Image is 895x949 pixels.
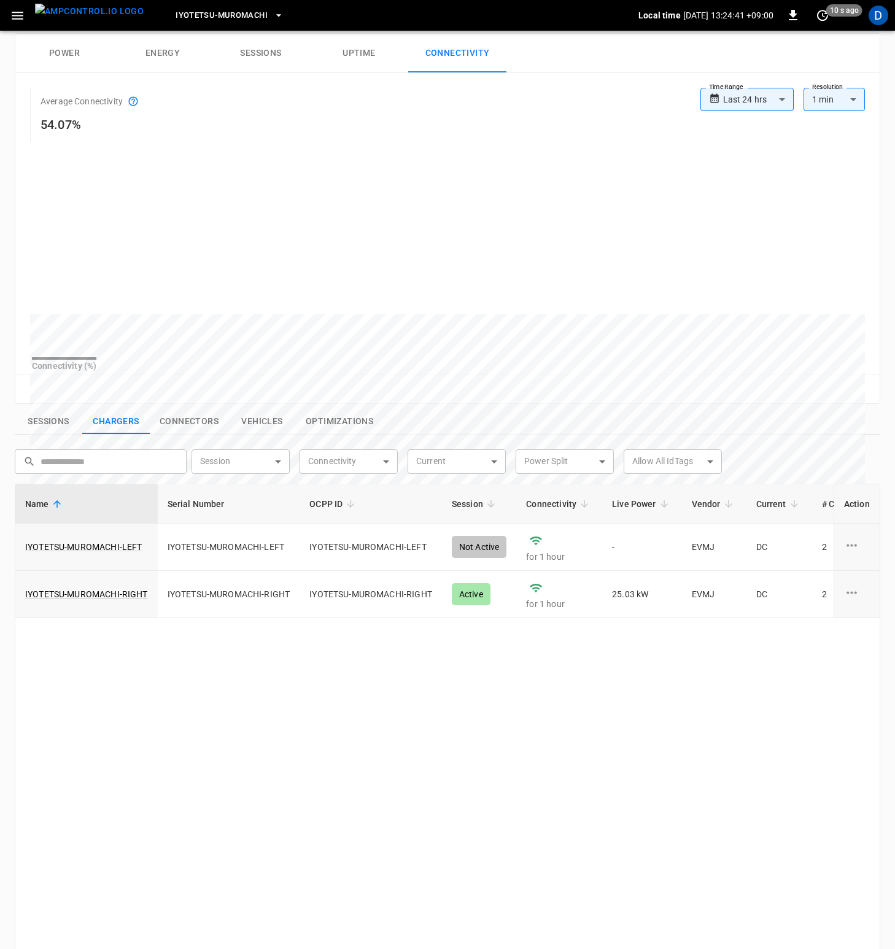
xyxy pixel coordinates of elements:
button: show latest sessions [15,409,82,435]
div: charge point options [844,538,870,556]
th: Serial Number [158,484,300,524]
label: Resolution [812,82,843,92]
button: Power [15,34,114,73]
div: charge point options [844,585,870,603]
button: set refresh interval [813,6,832,25]
span: Iyotetsu-Muromachi [176,9,268,23]
span: Name [25,497,65,511]
span: OCPP ID [309,497,358,511]
span: Live Power [612,497,672,511]
div: profile-icon [869,6,888,25]
span: Connectivity [526,497,592,511]
button: Connectivity [408,34,506,73]
span: 10 s ago [826,4,862,17]
span: Vendor [692,497,737,511]
th: Action [834,484,880,524]
p: Average Connectivity [41,95,123,107]
div: 1 min [804,88,865,111]
button: show latest connectors [150,409,228,435]
p: [DATE] 13:24:41 +09:00 [683,9,773,21]
a: IYOTETSU-MUROMACHI-RIGHT [25,588,148,600]
button: show latest vehicles [228,409,296,435]
span: # Connectors [822,497,891,511]
button: Iyotetsu-Muromachi [171,4,289,28]
label: Time Range [709,82,743,92]
span: Session [452,497,499,511]
p: Local time [638,9,681,21]
button: Sessions [212,34,310,73]
button: Energy [114,34,212,73]
button: Uptime [310,34,408,73]
span: Current [756,497,802,511]
button: show latest charge points [82,409,150,435]
button: show latest optimizations [296,409,383,435]
a: IYOTETSU-MUROMACHI-LEFT [25,541,142,553]
img: ampcontrol.io logo [35,4,144,19]
h6: 54.07% [41,115,139,134]
div: Last 24 hrs [723,88,794,111]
